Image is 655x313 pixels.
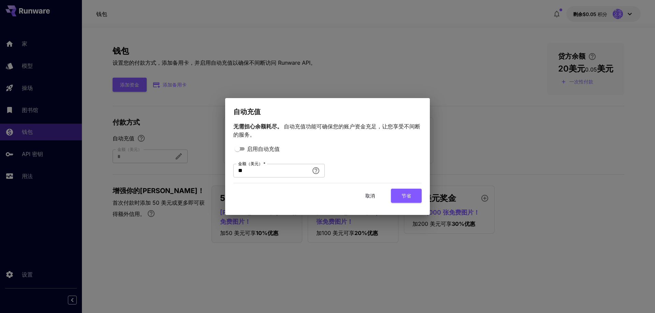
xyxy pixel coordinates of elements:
font: 自动充值功能可确保您的账户资金充足，让您享受不间断的服务。 [233,123,420,138]
button: 取消 [355,189,385,203]
font: 节省 [402,193,411,199]
font: 启用自动充值 [247,145,280,152]
button: 节省 [391,189,422,203]
font: 取消 [365,193,375,199]
font: 自动充值 [233,108,261,116]
font: 无需担心余额耗尽。 [233,123,282,130]
font: 金额（美元） [238,161,263,166]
